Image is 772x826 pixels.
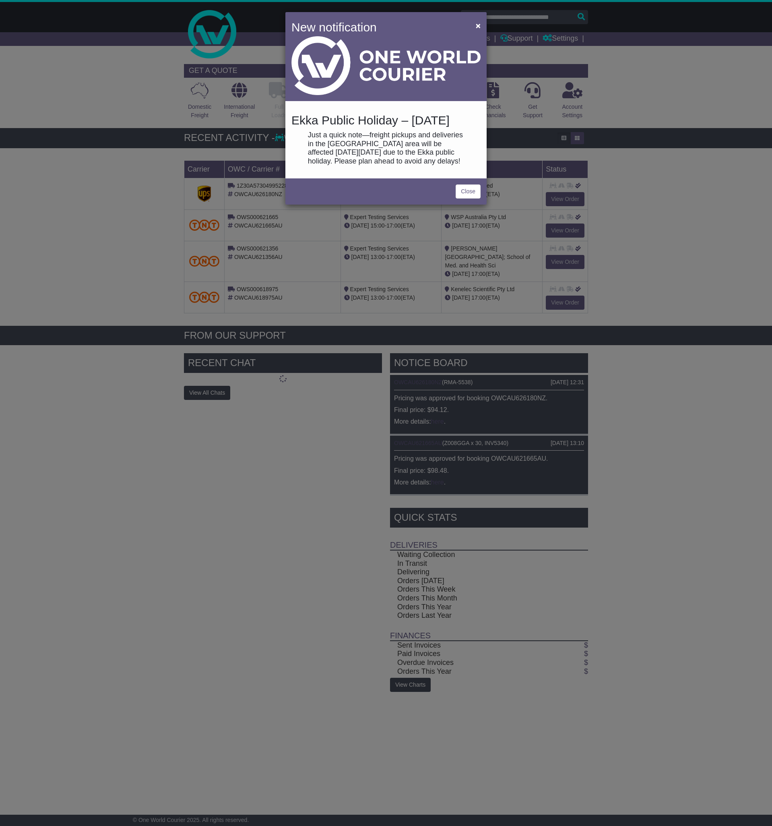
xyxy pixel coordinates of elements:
[456,184,481,199] a: Close
[291,36,481,95] img: Light
[472,17,485,34] button: Close
[291,18,464,36] h4: New notification
[476,21,481,30] span: ×
[291,114,481,127] h4: Ekka Public Holiday – [DATE]
[308,131,464,166] p: Just a quick note—freight pickups and deliveries in the [GEOGRAPHIC_DATA] area will be affected [...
